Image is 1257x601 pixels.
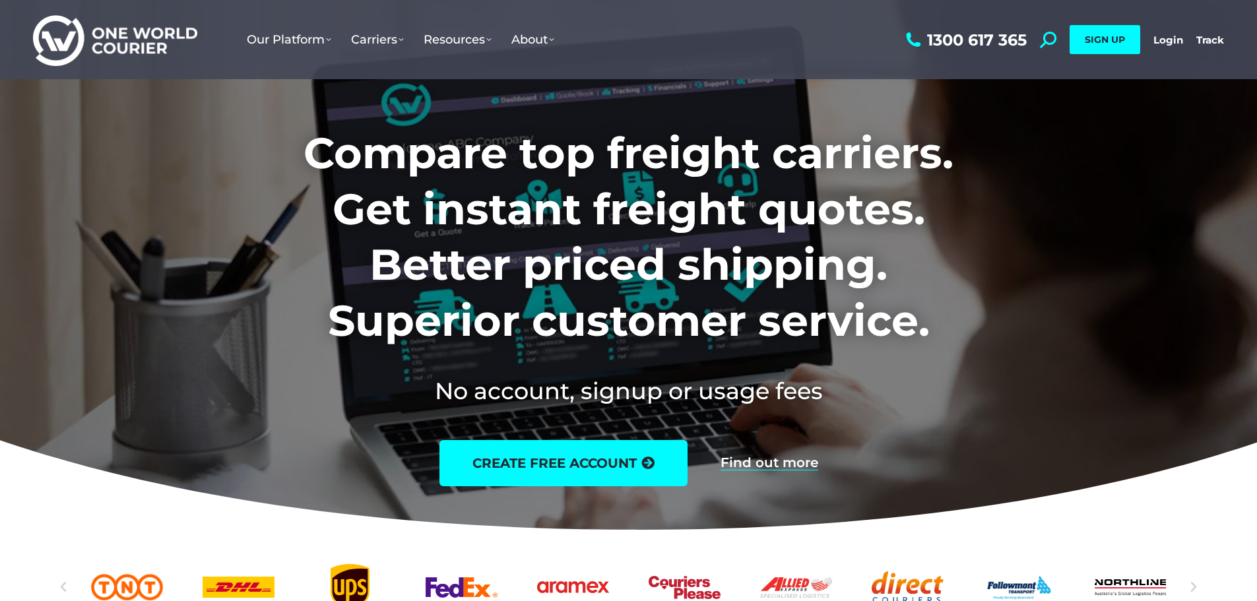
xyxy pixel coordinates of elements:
a: SIGN UP [1070,25,1140,54]
a: Track [1196,34,1224,46]
a: About [501,19,564,60]
a: Carriers [341,19,414,60]
span: SIGN UP [1085,34,1125,46]
h2: No account, signup or usage fees [216,375,1041,407]
span: Carriers [351,32,404,47]
h1: Compare top freight carriers. Get instant freight quotes. Better priced shipping. Superior custom... [216,125,1041,348]
a: Resources [414,19,501,60]
a: Find out more [721,456,818,470]
a: Our Platform [237,19,341,60]
a: 1300 617 365 [903,32,1027,48]
span: Our Platform [247,32,331,47]
a: create free account [439,440,688,486]
span: Resources [424,32,492,47]
a: Login [1153,34,1183,46]
img: One World Courier [33,13,197,67]
span: About [511,32,554,47]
